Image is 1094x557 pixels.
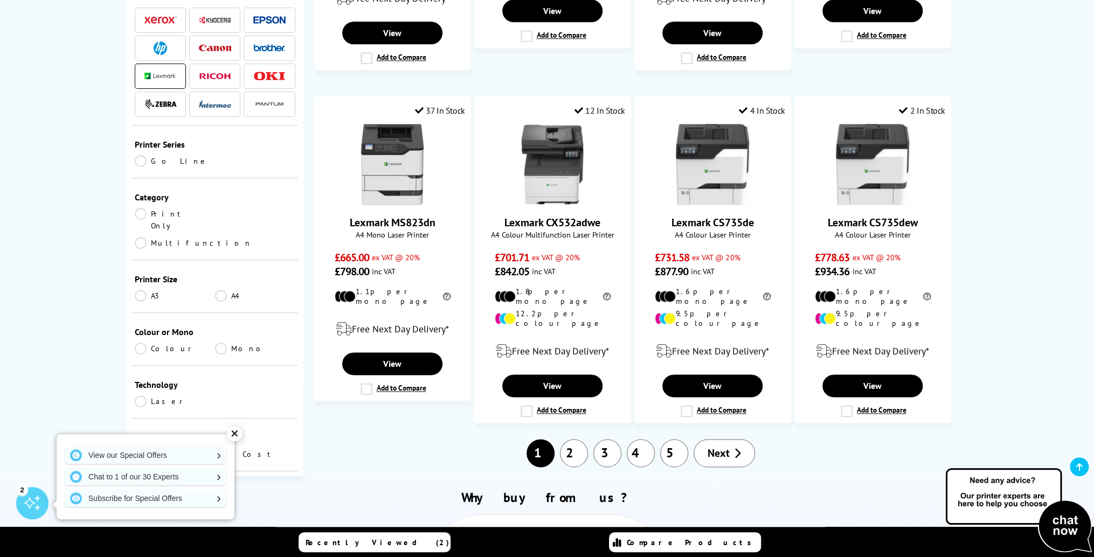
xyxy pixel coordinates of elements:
[135,379,295,390] div: Technology
[512,124,593,205] img: Lexmark CX532adwe
[335,250,370,264] span: £665.00
[65,468,226,485] a: Chat to 1 of our 30 Experts
[135,290,215,302] a: A3
[361,52,426,64] label: Add to Compare
[815,264,850,278] span: £934.36
[532,252,580,262] span: ex VAT @ 20%
[822,374,923,397] a: View
[495,264,530,278] span: £842.05
[832,124,913,205] img: Lexmark CS735dew
[16,483,28,495] div: 2
[640,336,785,366] div: modal_delivery
[828,215,918,229] a: Lexmark CS735dew
[215,343,295,354] a: Mono
[199,100,231,108] img: Intermec
[560,439,588,467] a: 2
[335,287,451,306] li: 1.1p per mono page
[414,105,465,116] div: 37 In Stock
[671,215,754,229] a: Lexmark CS735de
[253,98,286,111] a: Pantum
[655,250,690,264] span: £731.58
[681,405,746,417] label: Add to Compare
[832,196,913,207] a: Lexmark CS735dew
[199,98,231,111] a: Intermec
[199,73,231,79] img: Ricoh
[694,439,755,467] a: Next
[681,52,746,64] label: Add to Compare
[352,124,433,205] img: Lexmark MS823dn
[299,532,451,552] a: Recently Viewed (2)
[512,196,593,207] a: Lexmark CX532adwe
[253,44,286,52] img: Brother
[521,405,586,417] label: Add to Compare
[574,105,625,116] div: 12 In Stock
[655,264,689,278] span: £877.90
[135,139,295,150] div: Printer Series
[135,395,215,407] a: Laser
[672,196,753,207] a: Lexmark CS735de
[593,439,621,467] a: 3
[65,447,226,464] a: View our Special Offers
[662,374,763,397] a: View
[199,13,231,27] a: Kyocera
[199,45,231,52] img: Canon
[655,309,771,328] li: 9.5p per colour page
[135,237,252,249] a: Multifunction
[135,208,215,232] a: Print Only
[65,490,226,507] a: Subscribe for Special Offers
[149,489,945,506] h2: Why buy from us?
[352,196,433,207] a: Lexmark MS823dn
[227,426,242,441] div: ✕
[852,266,876,276] span: inc VAT
[708,446,730,460] span: Next
[350,215,435,229] a: Lexmark MS823dn
[361,383,426,395] label: Add to Compare
[943,467,1094,555] img: Open Live Chat window
[372,252,420,262] span: ex VAT @ 20%
[306,538,449,547] span: Recently Viewed (2)
[253,16,286,24] img: Epson
[662,22,763,44] a: View
[253,72,286,81] img: OKI
[135,155,215,167] a: Go Line
[154,41,167,55] img: HP
[852,252,900,262] span: ex VAT @ 20%
[342,22,442,44] a: View
[532,266,556,276] span: inc VAT
[609,532,761,552] a: Compare Products
[144,69,177,83] a: Lexmark
[199,69,231,83] a: Ricoh
[320,229,465,240] span: A4 Mono Laser Printer
[655,287,771,306] li: 1.6p per mono page
[502,374,603,397] a: View
[800,336,945,366] div: modal_delivery
[320,314,465,344] div: modal_delivery
[144,16,177,24] img: Xerox
[627,439,655,467] a: 4
[521,30,586,42] label: Add to Compare
[480,336,625,366] div: modal_delivery
[480,229,625,240] span: A4 Colour Multifunction Laser Printer
[215,290,295,302] a: A4
[495,287,611,306] li: 1.8p per mono page
[841,405,906,417] label: Add to Compare
[841,30,906,42] label: Add to Compare
[640,229,785,240] span: A4 Colour Laser Printer
[739,105,785,116] div: 4 In Stock
[815,309,931,328] li: 9.5p per colour page
[253,98,286,110] img: Pantum
[144,13,177,27] a: Xerox
[144,99,177,109] img: Zebra
[495,309,611,328] li: 12.2p per colour page
[135,274,295,284] div: Printer Size
[342,352,442,375] a: View
[692,252,740,262] span: ex VAT @ 20%
[815,287,931,306] li: 1.6p per mono page
[800,229,945,240] span: A4 Colour Laser Printer
[660,439,688,467] a: 5
[627,538,757,547] span: Compare Products
[672,124,753,205] img: Lexmark CS735de
[815,250,850,264] span: £778.63
[504,215,600,229] a: Lexmark CX532adwe
[199,41,231,55] a: Canon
